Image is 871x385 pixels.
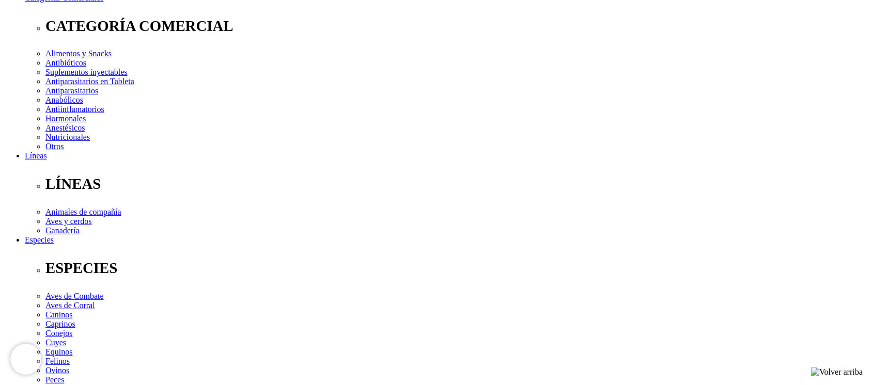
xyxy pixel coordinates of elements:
a: Hormonales [45,114,86,123]
a: Antibióticos [45,58,86,67]
a: Especies [25,235,54,244]
img: Volver arriba [811,367,863,377]
a: Anabólicos [45,95,83,104]
a: Animales de compañía [45,207,121,216]
p: LÍNEAS [45,175,867,192]
a: Antiinflamatorios [45,105,104,114]
a: Antiparasitarios [45,86,98,95]
a: Aves de Corral [45,301,95,310]
a: Antiparasitarios en Tableta [45,77,134,86]
iframe: Brevo live chat [10,344,41,375]
a: Caprinos [45,319,75,328]
a: Cuyes [45,338,66,347]
a: Caninos [45,310,72,319]
p: ESPECIES [45,260,867,277]
a: Peces [45,375,64,384]
a: Alimentos y Snacks [45,49,112,58]
a: Otros [45,142,64,151]
a: Suplementos inyectables [45,68,128,76]
a: Aves y cerdos [45,217,91,226]
p: CATEGORÍA COMERCIAL [45,18,867,35]
a: Ovinos [45,366,69,375]
a: Felinos [45,357,70,365]
a: Anestésicos [45,123,85,132]
a: Aves de Combate [45,292,104,300]
a: Conejos [45,329,72,338]
a: Ganadería [45,226,80,235]
a: Nutricionales [45,133,90,141]
a: Líneas [25,151,47,160]
a: Equinos [45,347,72,356]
